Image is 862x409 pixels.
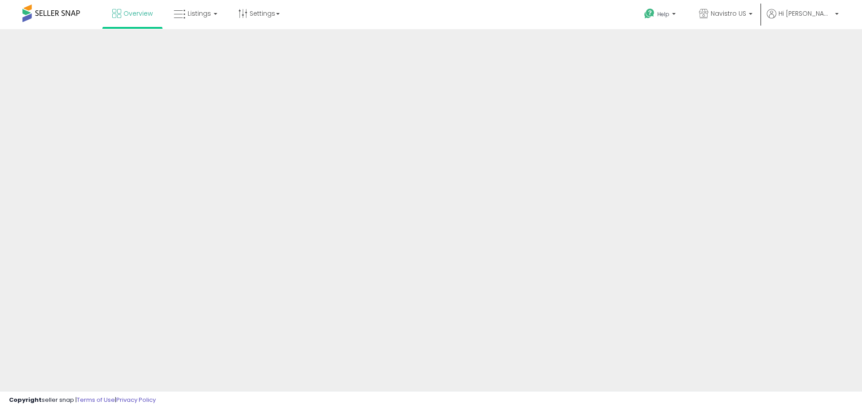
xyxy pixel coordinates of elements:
[644,8,655,19] i: Get Help
[9,396,156,405] div: seller snap | |
[123,9,153,18] span: Overview
[657,10,669,18] span: Help
[767,9,839,29] a: Hi [PERSON_NAME]
[188,9,211,18] span: Listings
[77,396,115,404] a: Terms of Use
[9,396,42,404] strong: Copyright
[116,396,156,404] a: Privacy Policy
[711,9,746,18] span: Navistro US
[778,9,832,18] span: Hi [PERSON_NAME]
[637,1,685,29] a: Help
